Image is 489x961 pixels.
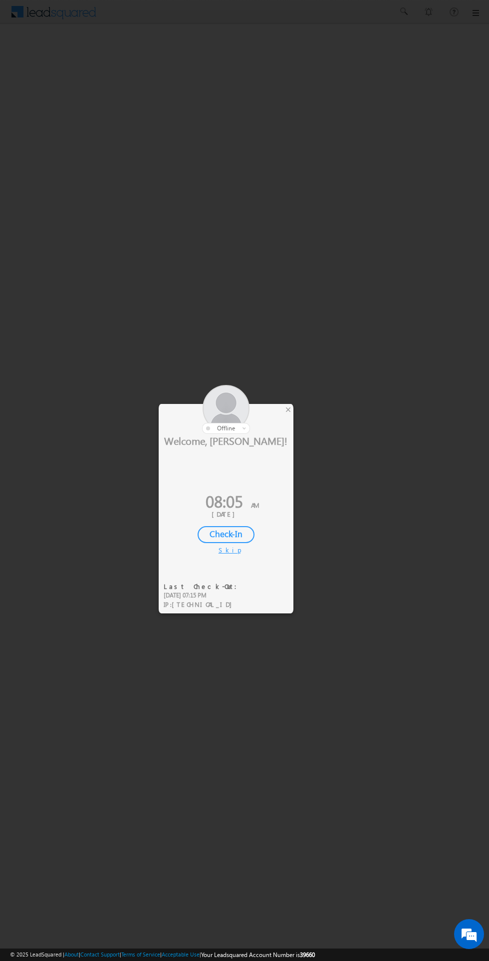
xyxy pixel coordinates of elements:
div: [DATE] 07:15 PM [164,591,243,600]
span: © 2025 LeadSquared | | | | | [10,950,315,960]
a: About [64,951,79,958]
textarea: Type your message and click 'Submit' [13,92,182,299]
div: Leave a message [52,52,168,65]
span: [TECHNICAL_ID] [172,600,237,608]
span: 39660 [300,951,315,959]
div: × [283,404,293,415]
div: IP : [164,600,243,609]
div: Check-In [198,526,254,543]
a: Terms of Service [121,951,160,958]
div: Last Check-Out: [164,582,243,591]
span: offline [217,424,235,432]
div: Welcome, [PERSON_NAME]! [159,434,293,447]
div: [DATE] [166,510,286,519]
div: Minimize live chat window [164,5,188,29]
a: Acceptable Use [162,951,200,958]
span: 08:05 [206,490,243,512]
span: AM [251,501,259,509]
div: Skip [219,546,234,555]
em: Submit [146,307,181,321]
a: Contact Support [80,951,120,958]
img: d_60004797649_company_0_60004797649 [17,52,42,65]
span: Your Leadsquared Account Number is [201,951,315,959]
